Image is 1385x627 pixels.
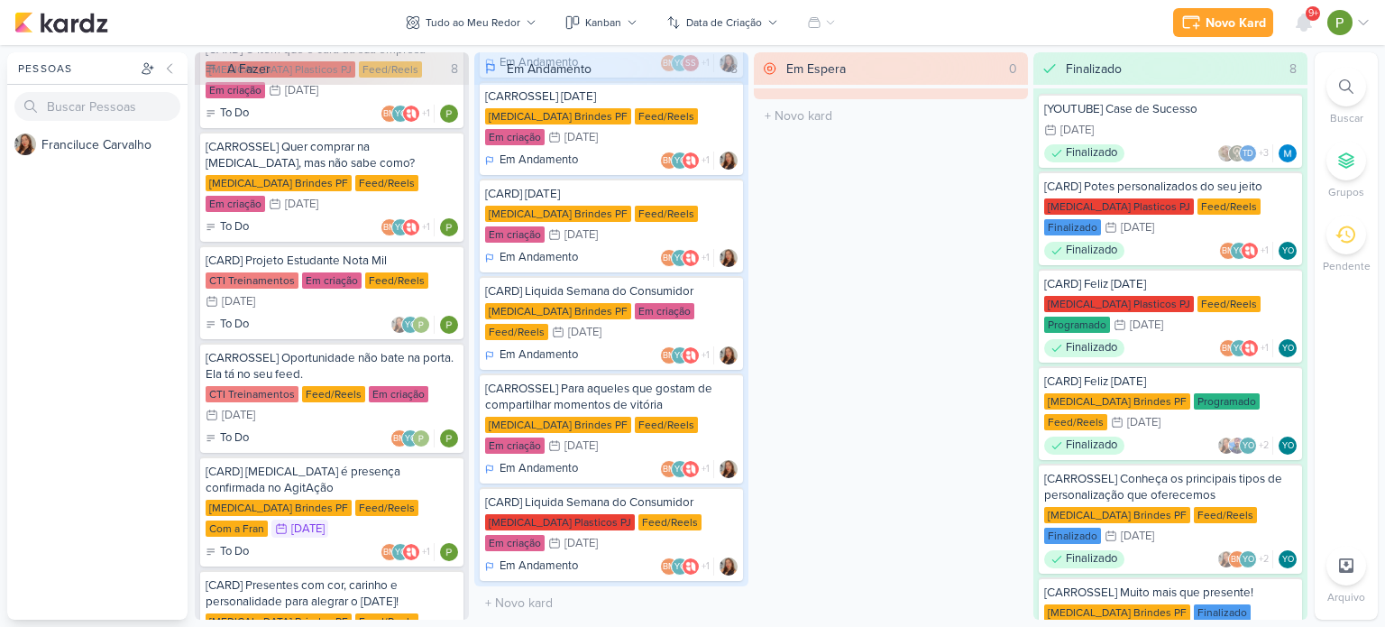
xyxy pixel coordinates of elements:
[674,563,686,572] p: YO
[485,535,545,551] div: Em criação
[1044,339,1124,357] div: Finalizado
[1194,507,1257,523] div: Feed/Reels
[700,348,710,363] span: +1
[420,106,430,121] span: +1
[1231,556,1243,565] p: BM
[1044,414,1107,430] div: Feed/Reels
[478,590,745,616] input: + Novo kard
[1241,242,1259,260] img: Allegra Plásticos e Brindes Personalizados
[682,460,700,478] img: Allegra Plásticos e Brindes Personalizados
[1044,317,1110,333] div: Programado
[1217,144,1235,162] img: Sarah Violante
[1217,437,1235,455] img: Franciluce Carvalho
[405,435,417,444] p: YO
[14,92,180,121] input: Buscar Pessoas
[206,82,265,98] div: Em criação
[485,303,631,319] div: [MEDICAL_DATA] Brindes PF
[660,152,714,170] div: Colaboradores: Beth Monteiro, Yasmin Oliveira, Allegra Plásticos e Brindes Personalizados, Paloma...
[485,129,545,145] div: Em criação
[1066,144,1117,162] p: Finalizado
[1066,60,1122,78] div: Finalizado
[1219,339,1237,357] div: Beth Monteiro
[671,558,689,576] div: Yasmin Oliveira
[14,134,36,155] img: Franciluce Carvalho
[1257,438,1269,453] span: +2
[1121,530,1154,542] div: [DATE]
[227,60,271,78] div: A Fazer
[1206,14,1266,32] div: Novo Kard
[1217,144,1273,162] div: Colaboradores: Sarah Violante, Leviê Agência de Marketing Digital, Thais de carvalho, Ventori Ofi...
[786,60,846,78] div: Em Espera
[485,494,738,511] div: [CARD] Liquida Semana do Consumidor
[660,558,714,576] div: Colaboradores: Beth Monteiro, Yasmin Oliveira, Allegra Plásticos e Brindes Personalizados, Paloma...
[206,577,458,610] div: [CARD] Presentes com cor, carinho e personalidade para alegrar o Dia das Crianças!
[1323,258,1371,274] p: Pendente
[1044,393,1190,410] div: [MEDICAL_DATA] Brindes PF
[1282,247,1294,256] p: YO
[440,105,458,123] img: Paloma Paixão Designer
[206,139,458,171] div: [CARROSSEL] Quer comprar na Allegra, mas não sabe como?
[663,352,675,361] p: BM
[383,110,396,119] p: BM
[700,559,710,574] span: +1
[206,253,458,269] div: [CARD] Projeto Estudante Nota Mil
[206,386,298,402] div: CTI Treinamentos
[1044,585,1297,601] div: [CARROSSEL] Muito mais que presente!
[564,229,598,241] div: [DATE]
[1127,417,1160,429] div: [DATE]
[206,175,352,191] div: [MEDICAL_DATA] Brindes PF
[1044,528,1101,544] div: Finalizado
[635,206,698,222] div: Feed/Reels
[757,103,1024,129] input: + Novo kard
[1219,242,1237,260] div: Beth Monteiro
[1197,198,1261,215] div: Feed/Reels
[564,132,598,143] div: [DATE]
[485,558,578,576] div: Em Andamento
[401,429,419,447] div: Yasmin Oliveira
[444,60,465,78] div: 8
[1222,345,1234,354] p: BM
[41,135,188,154] div: F r a n c i l u c e C a r v a l h o
[1234,247,1245,256] p: YO
[1279,550,1297,568] div: Responsável: Yasmin Oliveira
[1282,60,1304,78] div: 8
[1279,144,1297,162] div: Responsável: MARIANA MIRANDA
[1279,242,1297,260] div: Responsável: Yasmin Oliveira
[1002,60,1024,78] div: 0
[393,435,406,444] p: BM
[381,543,399,561] div: Beth Monteiro
[660,460,714,478] div: Colaboradores: Beth Monteiro, Yasmin Oliveira, Allegra Plásticos e Brindes Personalizados, Paloma...
[383,549,396,558] p: BM
[440,429,458,447] img: Paloma Paixão Designer
[440,543,458,561] img: Paloma Paixão Designer
[674,466,686,475] p: YO
[1239,144,1257,162] div: Thais de carvalho
[660,346,714,364] div: Colaboradores: Beth Monteiro, Yasmin Oliveira, Allegra Plásticos e Brindes Personalizados, Paloma...
[485,381,738,413] div: [CARROSSEL] Para aqueles que gostam de compartilhar momentos de vitória
[206,196,265,212] div: Em criação
[1282,556,1294,565] p: YO
[440,543,458,561] div: Responsável: Paloma Paixão Designer
[206,521,268,537] div: Com a Fran
[1044,179,1297,195] div: [CARD] Potes personalizados do seu jeito
[390,316,408,334] img: Franciluce Carvalho
[1044,604,1190,621] div: [MEDICAL_DATA] Brindes PF
[1259,244,1269,258] span: +1
[381,543,435,561] div: Colaboradores: Beth Monteiro, Yasmin Oliveira, Allegra Plásticos e Brindes Personalizados, Paloma...
[14,60,137,77] div: Pessoas
[485,324,548,340] div: Feed/Reels
[485,283,738,300] div: [CARD] Liquida Semana do Consumidor
[674,157,686,166] p: YO
[500,249,578,267] p: Em Andamento
[671,152,689,170] div: Yasmin Oliveira
[660,249,678,267] div: Beth Monteiro
[1330,110,1363,126] p: Buscar
[1279,437,1297,455] div: Responsável: Yasmin Oliveira
[220,543,249,561] p: To Do
[500,152,578,170] p: Em Andamento
[440,218,458,236] div: Responsável: Paloma Paixão Designer
[485,152,578,170] div: Em Andamento
[1194,604,1251,621] div: Finalizado
[660,558,678,576] div: Beth Monteiro
[682,249,700,267] img: Allegra Plásticos e Brindes Personalizados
